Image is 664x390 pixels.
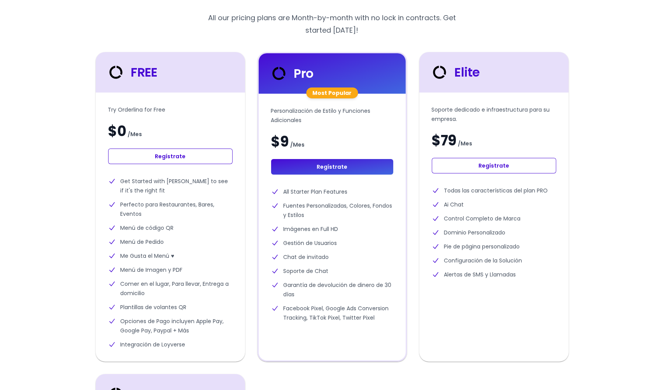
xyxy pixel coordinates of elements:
p: Soporte dedicado e infraestructura para su empresa. [432,105,556,124]
li: Dominio Personalizado [432,228,556,237]
p: All our pricing plans are Month-by-month with no lock in contracts. Get started [DATE]! [201,12,463,37]
li: Comer en el lugar, Para llevar, Entrega a domicilio [108,279,233,298]
a: Regístrate [432,158,556,173]
li: Get Started with [PERSON_NAME] to see if it's the right fit [108,177,233,195]
li: Chat de invitado [271,252,393,262]
span: / Mes [290,140,305,149]
a: Regístrate [108,149,233,164]
li: Menú de código QR [108,223,233,233]
li: Soporte de Chat [271,266,393,276]
span: $79 [432,133,456,149]
span: / Mes [128,129,142,139]
li: Fuentes Personalizadas, Colores, Fondos y Estilos [271,201,393,220]
li: Pie de página personalizado [432,242,556,251]
div: FREE [107,63,158,82]
div: Elite [430,63,480,82]
li: Gestión de Usuarios [271,238,393,248]
li: Integración de Loyverse [108,340,233,349]
li: Alertas de SMS y Llamadas [432,270,556,279]
li: Control Completo de Marca [432,214,556,223]
li: Facebook Pixel, Google Ads Conversion Tracking, TikTok Pixel, Twitter Pixel [271,304,393,322]
span: / Mes [458,139,472,148]
li: Ai Chat [432,200,556,209]
div: Pro [270,64,314,83]
div: Most Popular [306,87,358,98]
li: Perfecto para Restaurantes, Bares, Eventos [108,200,233,219]
li: Todas las características del plan PRO [432,186,556,195]
p: Try Orderlina for Free [108,105,233,114]
li: Menú de Imagen y PDF [108,265,233,275]
a: Regístrate [271,159,393,175]
span: $9 [271,134,289,150]
li: Configuración de la Solución [432,256,556,265]
li: Me Gusta el Menú ♥ [108,251,233,261]
li: Imágenes en Full HD [271,224,393,234]
li: Opciones de Pago incluyen Apple Pay, Google Pay, Paypal + Más [108,317,233,335]
li: Menú de Pedido [108,237,233,247]
p: Personalización de Estilo y Funciones Adicionales [271,106,393,125]
span: $0 [108,124,126,139]
li: Garantía de devolución de dinero de 30 días [271,280,393,299]
li: Plantillas de volantes QR [108,303,233,312]
li: All Starter Plan Features [271,187,393,196]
